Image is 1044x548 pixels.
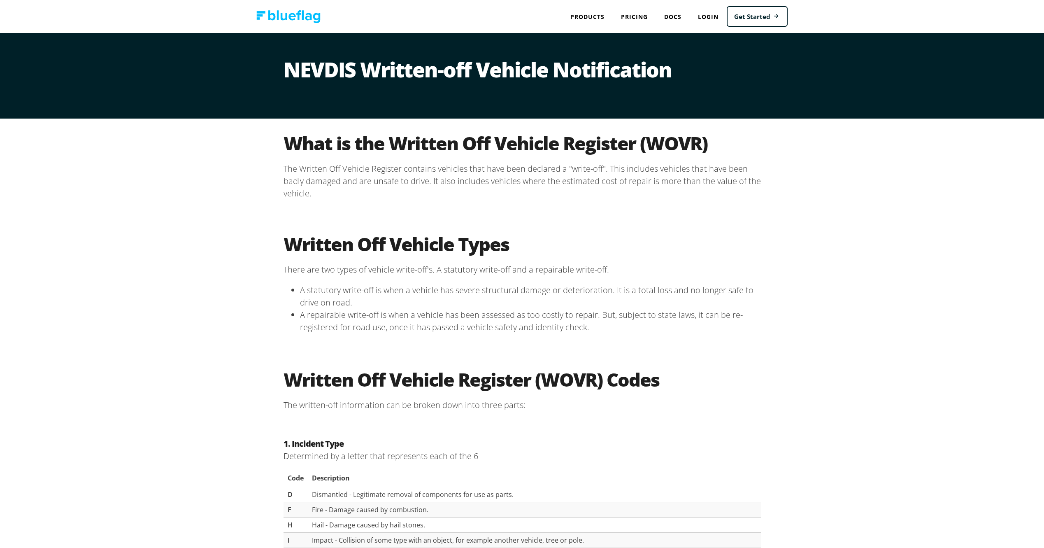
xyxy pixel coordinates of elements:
img: Blue Flag logo [256,10,321,23]
h2: Written Off Vehicle Types [284,233,761,255]
p: The written-off information can be broken down into three parts: [284,399,761,411]
p: Determined by a letter that represents each of the 6 [284,450,761,462]
h3: 1. Incident Type [284,438,761,450]
td: Dismantled - Legitimate removal of components for use as parts. [308,487,761,502]
a: Login to Blue Flag application [690,8,727,25]
h1: NEVDIS Written-off Vehicle Notification [284,59,761,92]
td: Hail - Damage caused by hail stones. [308,518,761,533]
td: Fire - Damage caused by combustion. [308,502,761,518]
td: H [284,518,308,533]
a: Docs [656,8,690,25]
th: Description [308,469,761,487]
li: A statutory write-off is when a vehicle has severe structural damage or deterioration. It is a to... [300,284,761,309]
a: Get Started [727,6,788,27]
td: F [284,502,308,518]
td: I [284,533,308,548]
th: Code [284,469,308,487]
p: The Written Off Vehicle Register contains vehicles that have been declared a "write-off". This in... [284,163,761,200]
a: Pricing [613,8,656,25]
li: A repairable write-off is when a vehicle has been assessed as too costly to repair. But, subject ... [300,309,761,333]
td: Impact - Collision of some type with an object, for example another vehicle, tree or pole. [308,533,761,548]
div: Products [562,8,613,25]
h2: What is the Written Off Vehicle Register (WOVR) [284,132,761,154]
td: D [284,487,308,502]
p: There are two types of vehicle write-off's. A statutory write-off and a repairable write-off. [284,264,761,276]
h2: Written Off Vehicle Register (WOVR) Codes [284,368,761,391]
